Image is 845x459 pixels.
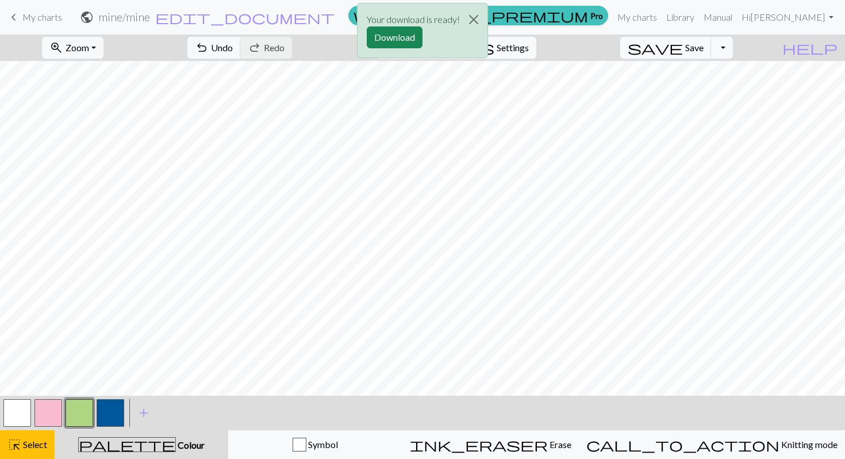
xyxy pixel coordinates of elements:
button: Symbol [228,430,402,459]
span: palette [79,437,175,453]
button: Close [460,3,487,36]
button: Colour [55,430,228,459]
button: Erase [402,430,579,459]
span: highlight_alt [7,437,21,453]
span: Knitting mode [779,439,838,450]
span: call_to_action [586,437,779,453]
span: Select [21,439,47,450]
span: ink_eraser [410,437,548,453]
span: Colour [176,439,205,450]
span: Symbol [306,439,338,450]
span: add [137,405,151,421]
p: Your download is ready! [367,13,460,26]
span: Erase [548,439,571,450]
button: Knitting mode [579,430,845,459]
button: Download [367,26,422,48]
